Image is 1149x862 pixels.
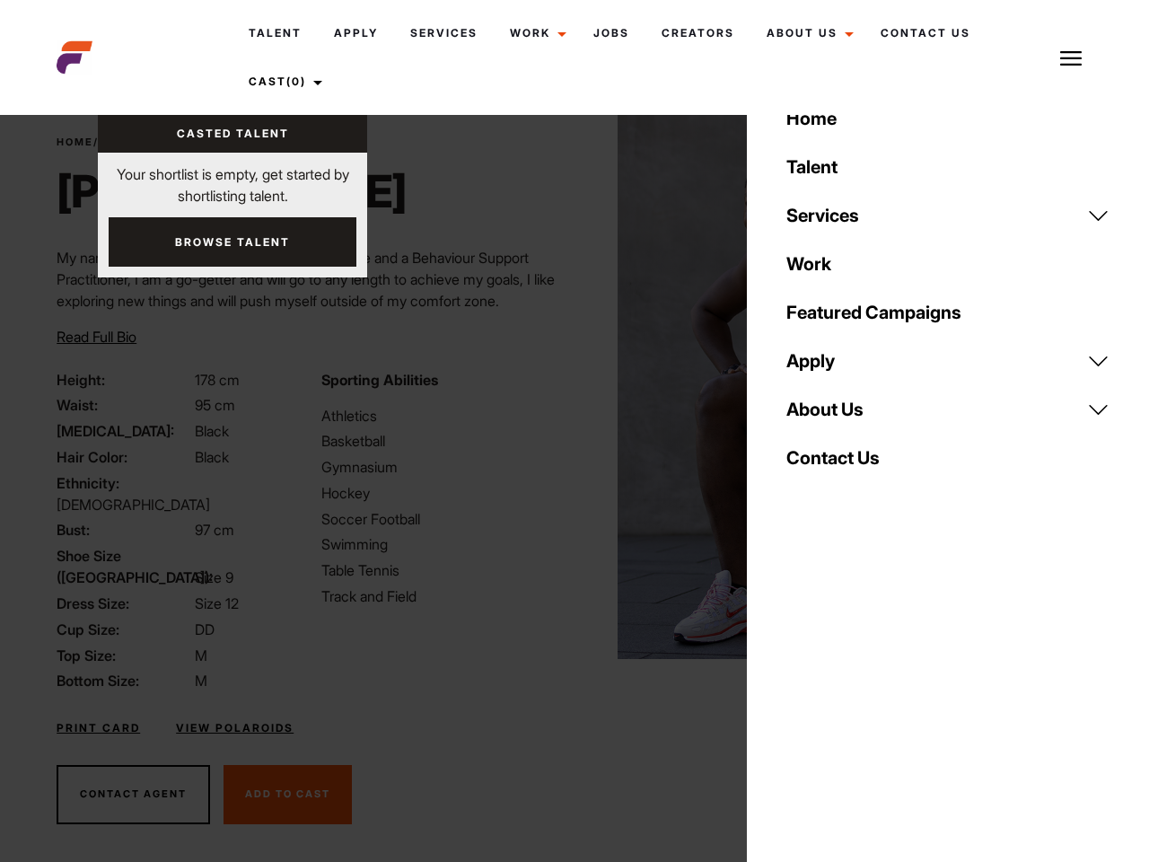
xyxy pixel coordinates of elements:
span: 97 cm [195,521,234,539]
img: Burger icon [1060,48,1082,69]
li: Soccer Football [321,508,564,530]
a: Apply [776,337,1120,385]
a: Work [776,240,1120,288]
a: Contact Us [864,9,987,57]
a: Featured Campaigns [776,288,1120,337]
span: Cup Size: [57,619,191,640]
span: M [195,646,207,664]
button: Add To Cast [224,765,352,824]
span: Bottom Size: [57,670,191,691]
a: Contact Us [776,434,1120,482]
button: Contact Agent [57,765,210,824]
span: / / [57,135,256,150]
span: (0) [286,75,306,88]
span: Add To Cast [245,787,330,800]
a: Home [57,136,93,148]
li: Swimming [321,533,564,555]
span: Dress Size: [57,593,191,614]
a: Services [776,191,1120,240]
span: [MEDICAL_DATA]: [57,420,191,442]
li: Gymnasium [321,456,564,478]
span: Black [195,448,229,466]
strong: Sporting Abilities [321,371,438,389]
span: 95 cm [195,396,235,414]
a: Cast(0) [232,57,333,106]
span: 178 cm [195,371,240,389]
a: About Us [750,9,864,57]
span: DD [195,620,215,638]
a: Browse Talent [109,217,356,267]
span: Top Size: [57,645,191,666]
span: Shoe Size ([GEOGRAPHIC_DATA]): [57,545,191,588]
a: Services [394,9,494,57]
li: Track and Field [321,585,564,607]
span: Black [195,422,229,440]
a: Talent [776,143,1120,191]
a: Home [776,94,1120,143]
a: Jobs [577,9,645,57]
li: Table Tennis [321,559,564,581]
a: View Polaroids [176,720,294,736]
a: Talent [232,9,318,57]
span: Height: [57,369,191,391]
button: Read Full Bio [57,326,136,347]
li: Athletics [321,405,564,427]
p: Your shortlist is empty, get started by shortlisting talent. [98,153,367,207]
span: Hair Color: [57,446,191,468]
span: [DEMOGRAPHIC_DATA] [57,496,210,514]
span: My name is [PERSON_NAME] a Registered Nurse and a Behaviour Support Practitioner, I am a go-gette... [57,249,555,310]
span: M [195,672,207,690]
h1: [PERSON_NAME] [57,164,406,218]
span: Size 9 [195,568,233,586]
li: Basketball [321,430,564,452]
span: Ethnicity: [57,472,191,494]
span: Bust: [57,519,191,541]
span: Waist: [57,394,191,416]
a: About Us [776,385,1120,434]
a: Creators [645,9,750,57]
a: Print Card [57,720,140,736]
li: Hockey [321,482,564,504]
a: Work [494,9,577,57]
img: cropped-aefm-brand-fav-22-square.png [57,40,92,75]
span: Read Full Bio [57,328,136,346]
a: Casted Talent [98,115,367,153]
span: Size 12 [195,594,239,612]
a: Apply [318,9,394,57]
